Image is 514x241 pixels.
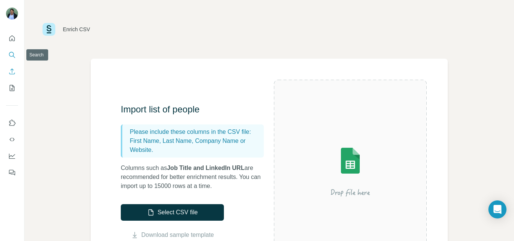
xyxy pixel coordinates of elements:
img: Surfe Logo [43,23,55,36]
h3: Import list of people [121,103,271,115]
button: Use Surfe API [6,133,18,146]
button: Select CSV file [121,204,224,221]
p: Columns such as are recommended for better enrichment results. You can import up to 15000 rows at... [121,164,271,191]
button: Feedback [6,166,18,179]
button: Enrich CSV [6,65,18,78]
button: Download sample template [121,230,224,239]
div: Open Intercom Messenger [488,200,506,218]
button: Use Surfe on LinkedIn [6,116,18,130]
button: Dashboard [6,149,18,163]
span: Job Title and LinkedIn URL [167,165,245,171]
p: First Name, Last Name, Company Name or Website. [130,136,261,155]
img: Surfe Illustration - Drop file here or select below [283,126,418,217]
a: Download sample template [141,230,214,239]
div: Enrich CSV [63,26,90,33]
img: Avatar [6,8,18,20]
button: My lists [6,81,18,95]
button: Search [6,48,18,62]
p: Please include these columns in the CSV file: [130,127,261,136]
button: Quick start [6,32,18,45]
